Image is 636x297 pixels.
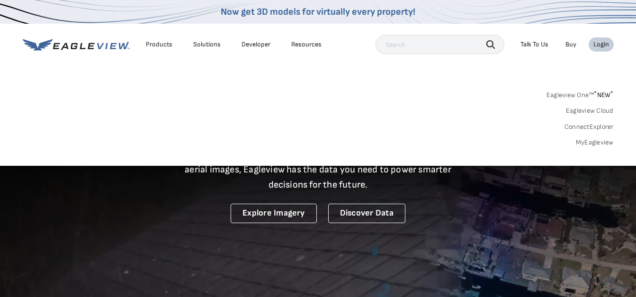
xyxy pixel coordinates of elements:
span: NEW [594,91,613,99]
div: Resources [291,40,322,49]
a: Developer [242,40,270,49]
input: Search [376,35,504,54]
a: Eagleview Cloud [566,107,614,115]
a: Now get 3D models for virtually every property! [221,6,415,18]
p: A new era starts here. Built on more than 3.5 billion high-resolution aerial images, Eagleview ha... [173,147,463,192]
div: Talk To Us [520,40,548,49]
a: MyEagleview [576,138,614,147]
div: Solutions [193,40,221,49]
a: Explore Imagery [231,204,317,223]
a: Buy [565,40,576,49]
div: Login [593,40,609,49]
a: Eagleview One™*NEW* [546,88,614,99]
a: ConnectExplorer [564,123,614,131]
a: Discover Data [328,204,405,223]
div: Products [146,40,172,49]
